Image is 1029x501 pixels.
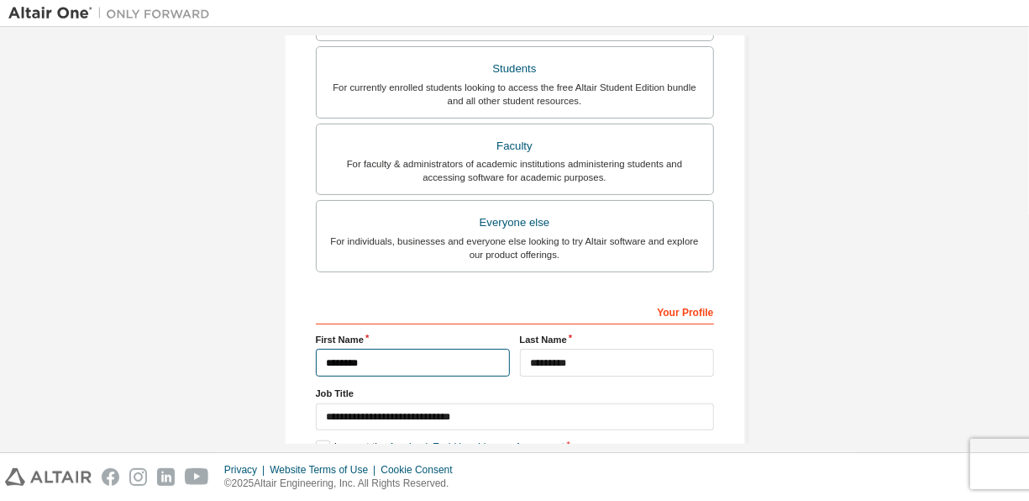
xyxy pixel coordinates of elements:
div: Website Terms of Use [270,463,381,477]
div: Cookie Consent [381,463,462,477]
div: For currently enrolled students looking to access the free Altair Student Edition bundle and all ... [327,81,703,108]
p: © 2025 Altair Engineering, Inc. All Rights Reserved. [224,477,463,491]
a: Academic End-User License Agreement [389,441,564,453]
img: youtube.svg [185,468,209,486]
img: altair_logo.svg [5,468,92,486]
div: For faculty & administrators of academic institutions administering students and accessing softwa... [327,157,703,184]
div: Everyone else [327,211,703,235]
div: For individuals, businesses and everyone else looking to try Altair software and explore our prod... [327,235,703,261]
div: Your Profile [316,298,714,324]
img: facebook.svg [102,468,119,486]
label: First Name [316,333,510,346]
img: linkedin.svg [157,468,175,486]
label: Last Name [520,333,714,346]
label: Job Title [316,387,714,400]
div: Faculty [327,134,703,158]
img: instagram.svg [129,468,147,486]
div: Privacy [224,463,270,477]
label: I accept the [316,440,564,455]
img: Altair One [8,5,218,22]
div: Students [327,57,703,81]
